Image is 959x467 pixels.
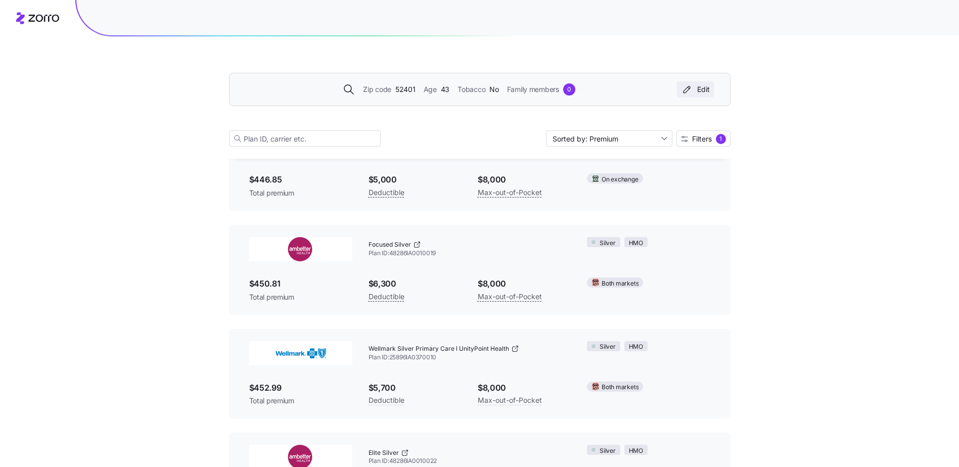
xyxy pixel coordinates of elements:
span: Silver [600,239,616,248]
span: Wellmark Silver Primary Care l UnityPoint Health [369,345,509,353]
span: Zip code [363,84,391,95]
span: Silver [600,342,616,352]
span: HMO [629,239,643,248]
div: Edit [681,84,710,95]
span: 43 [441,84,449,95]
span: Elite Silver [369,449,399,457]
span: Tobacco [458,84,485,95]
span: On exchange [602,175,638,184]
span: Deductible [369,394,404,406]
div: 1 [716,134,726,144]
button: Edit [677,81,714,98]
span: Max-out-of-Pocket [478,394,542,406]
span: $450.81 [249,277,352,290]
input: Plan ID, carrier etc. [229,130,381,147]
span: HMO [629,342,643,352]
span: Both markets [602,279,638,289]
span: Plan ID: 48286IA0010019 [369,249,571,258]
span: $446.85 [249,173,352,186]
span: Total premium [249,396,352,406]
span: Filters [692,135,712,143]
span: Family members [507,84,559,95]
span: $8,000 [478,382,571,394]
span: $8,000 [478,277,571,290]
button: Filters1 [676,130,730,147]
div: 0 [563,83,575,96]
span: Both markets [602,383,638,392]
img: Wellmark BlueCross BlueShield of Iowa [249,341,352,365]
span: Max-out-of-Pocket [478,186,542,199]
span: Total premium [249,292,352,302]
span: $8,000 [478,173,571,186]
span: No [489,84,498,95]
span: Age [424,84,437,95]
span: 52401 [395,84,416,95]
span: $6,300 [369,277,462,290]
span: Silver [600,446,616,456]
span: Total premium [249,188,352,198]
span: Deductible [369,291,404,303]
span: HMO [629,446,643,456]
span: Focused Silver [369,241,411,249]
span: Max-out-of-Pocket [478,291,542,303]
span: $5,700 [369,382,462,394]
span: $452.99 [249,382,352,394]
span: Plan ID: 48286IA0010022 [369,457,571,465]
img: Ambetter [249,237,352,261]
input: Sort by [546,130,672,147]
span: $5,000 [369,173,462,186]
span: Plan ID: 25896IA0370010 [369,353,571,362]
span: Deductible [369,186,404,199]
